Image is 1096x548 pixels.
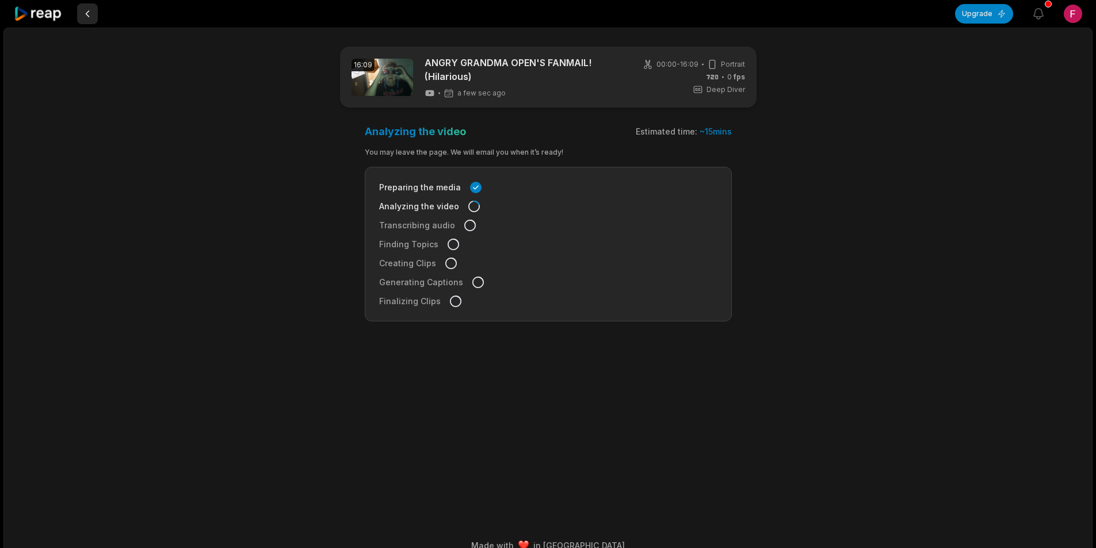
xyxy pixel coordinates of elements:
[365,125,466,138] h3: Analyzing the video
[727,72,745,82] span: 0
[379,238,438,250] span: Finding Topics
[379,257,436,269] span: Creating Clips
[707,85,745,95] span: Deep Diver
[636,126,732,137] div: Estimated time:
[734,72,745,81] span: fps
[656,59,698,70] span: 00:00 - 16:09
[955,4,1013,24] button: Upgrade
[379,181,461,193] span: Preparing the media
[457,89,506,98] span: a few sec ago
[425,56,623,83] a: ANGRY GRANDMA OPEN'S FANMAIL! (Hilarious)
[721,59,745,70] span: Portrait
[365,147,732,158] div: You may leave the page. We will email you when it’s ready!
[379,295,441,307] span: Finalizing Clips
[379,276,463,288] span: Generating Captions
[700,127,732,136] span: ~ 15 mins
[379,219,455,231] span: Transcribing audio
[379,200,459,212] span: Analyzing the video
